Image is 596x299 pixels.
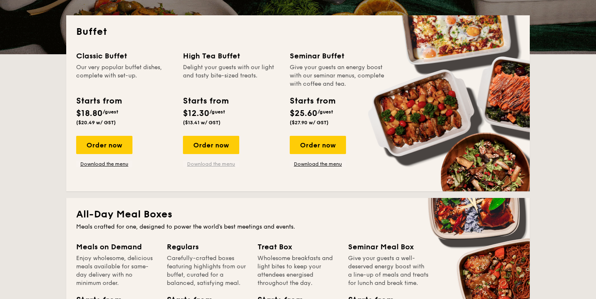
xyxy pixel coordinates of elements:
[76,120,116,125] span: ($20.49 w/ GST)
[290,50,387,62] div: Seminar Buffet
[183,136,239,154] div: Order now
[76,109,103,118] span: $18.80
[183,161,239,167] a: Download the menu
[103,109,118,115] span: /guest
[76,50,173,62] div: Classic Buffet
[76,25,520,39] h2: Buffet
[257,254,338,287] div: Wholesome breakfasts and light bites to keep your attendees energised throughout the day.
[76,161,132,167] a: Download the menu
[317,109,333,115] span: /guest
[167,254,248,287] div: Carefully-crafted boxes featuring highlights from our buffet, curated for a balanced, satisfying ...
[76,95,121,107] div: Starts from
[290,63,387,88] div: Give your guests an energy boost with our seminar menus, complete with coffee and tea.
[76,63,173,88] div: Our very popular buffet dishes, complete with set-up.
[183,50,280,62] div: High Tea Buffet
[76,254,157,287] div: Enjoy wholesome, delicious meals available for same-day delivery with no minimum order.
[290,109,317,118] span: $25.60
[257,241,338,253] div: Treat Box
[290,136,346,154] div: Order now
[76,136,132,154] div: Order now
[183,120,221,125] span: ($13.41 w/ GST)
[290,95,335,107] div: Starts from
[183,95,228,107] div: Starts from
[76,241,157,253] div: Meals on Demand
[183,109,209,118] span: $12.30
[76,208,520,221] h2: All-Day Meal Boxes
[167,241,248,253] div: Regulars
[183,63,280,88] div: Delight your guests with our light and tasty bite-sized treats.
[348,241,429,253] div: Seminar Meal Box
[76,223,520,231] div: Meals crafted for one, designed to power the world's best meetings and events.
[290,161,346,167] a: Download the menu
[209,109,225,115] span: /guest
[290,120,329,125] span: ($27.90 w/ GST)
[348,254,429,287] div: Give your guests a well-deserved energy boost with a line-up of meals and treats for lunch and br...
